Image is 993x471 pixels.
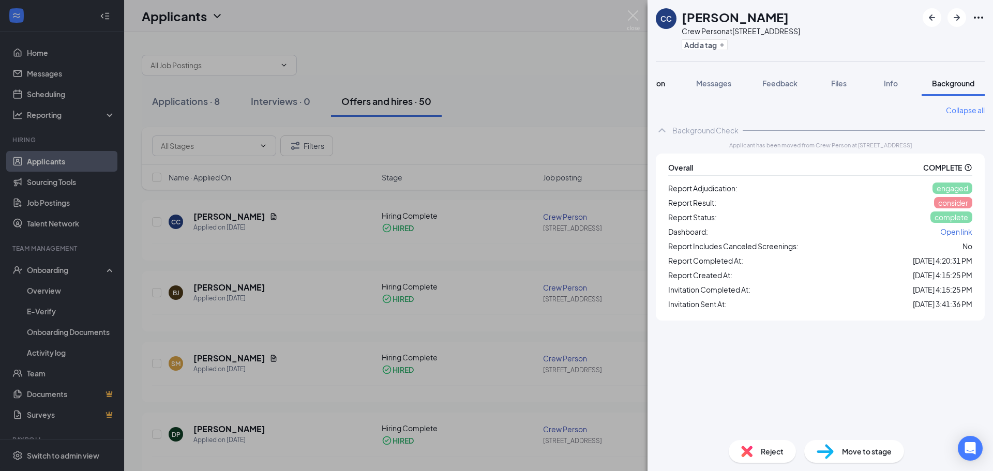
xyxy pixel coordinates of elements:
span: COMPLETE [923,162,962,173]
div: CC [660,13,672,24]
svg: Ellipses [972,11,985,24]
span: Messages [696,79,731,88]
span: [DATE] 3:41:36 PM [913,298,972,310]
svg: QuestionInfo [964,163,972,172]
span: complete [935,212,968,222]
button: PlusAdd a tag [682,39,728,50]
span: Info [884,79,898,88]
span: Applicant has been moved from Crew Person at [STREET_ADDRESS] [729,141,912,149]
a: Open link [940,226,972,237]
h1: [PERSON_NAME] [682,8,789,26]
span: Invitation Completed At: [668,284,750,295]
span: Report Adjudication: [668,183,738,194]
span: Report Result: [668,197,716,208]
span: [DATE] 4:20:31 PM [913,255,972,266]
span: Move to stage [842,446,892,457]
button: ArrowRight [947,8,966,27]
span: Reject [761,446,784,457]
span: [DATE] 4:15:25 PM [913,284,972,295]
span: Report Completed At: [668,255,743,266]
svg: ChevronUp [656,124,668,136]
span: Report Includes Canceled Screenings: [668,240,799,252]
svg: ArrowLeftNew [926,11,938,24]
span: Report Created At: [668,269,732,281]
span: Feedback [762,79,798,88]
div: Crew Person at [STREET_ADDRESS] [682,26,800,36]
span: [DATE] 4:15:25 PM [913,269,972,281]
a: Collapse all [946,104,985,116]
span: engaged [937,184,968,193]
span: Report Status: [668,211,717,223]
span: Open link [940,227,972,236]
button: ArrowLeftNew [923,8,941,27]
span: consider [938,198,968,207]
span: Background [932,79,974,88]
svg: ArrowRight [951,11,963,24]
div: No [962,240,972,252]
span: Invitation Sent At: [668,298,727,310]
div: Background Check [672,125,739,135]
span: Files [831,79,847,88]
span: Overall [668,162,693,173]
div: Open Intercom Messenger [958,436,983,461]
svg: Plus [719,42,725,48]
span: Dashboard: [668,226,708,237]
